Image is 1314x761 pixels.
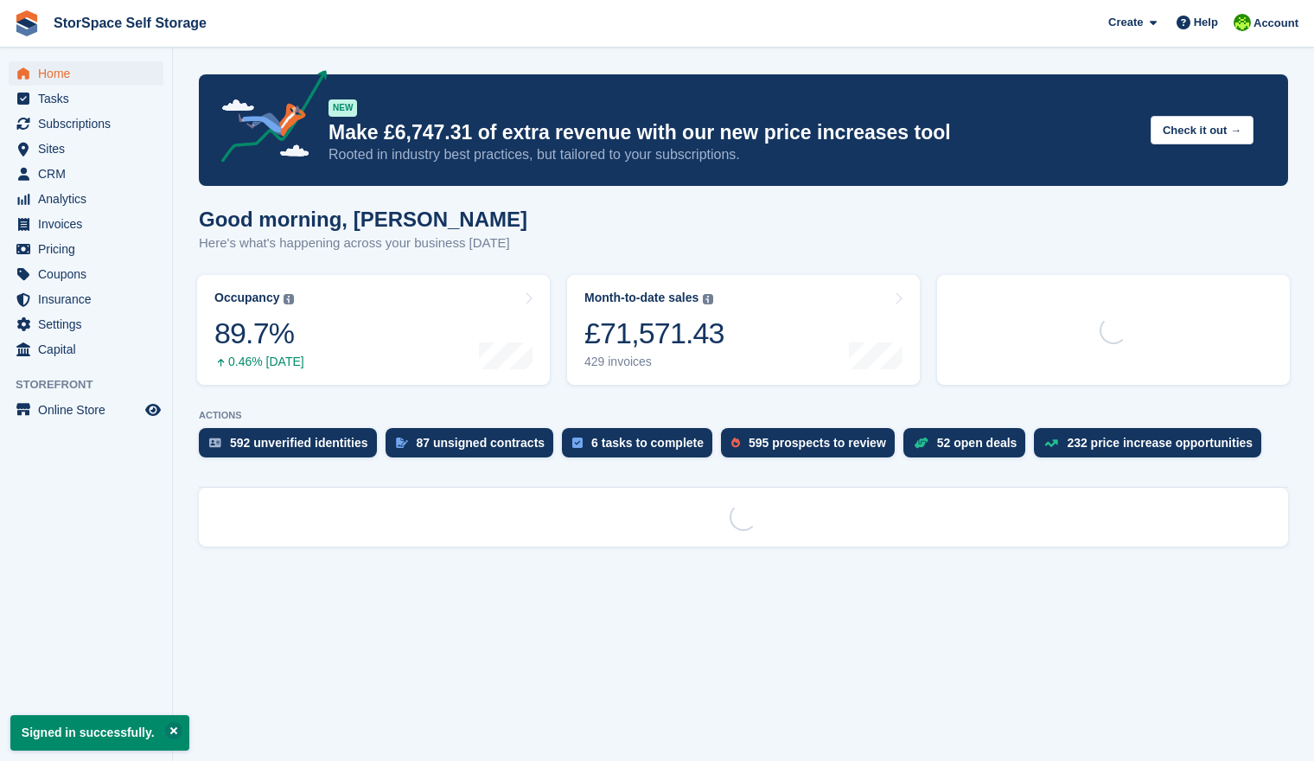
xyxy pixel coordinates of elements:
img: contract_signature_icon-13c848040528278c33f63329250d36e43548de30e8caae1d1a13099fd9432cc5.svg [396,438,408,448]
img: stora-icon-8386f47178a22dfd0bd8f6a31ec36ba5ce8667c1dd55bd0f319d3a0aa187defe.svg [14,10,40,36]
img: icon-info-grey-7440780725fd019a000dd9b08b2336e03edf1995a4989e88bcd33f0948082b44.svg [703,294,713,304]
div: 429 invoices [584,355,724,369]
span: Create [1108,14,1143,31]
div: 6 tasks to complete [591,436,704,450]
div: 87 unsigned contracts [417,436,545,450]
h1: Good morning, [PERSON_NAME] [199,208,527,231]
span: Invoices [38,212,142,236]
a: Preview store [143,400,163,420]
a: StorSpace Self Storage [47,9,214,37]
span: Capital [38,337,142,361]
a: Occupancy 89.7% 0.46% [DATE] [197,275,550,385]
a: menu [9,398,163,422]
span: Insurance [38,287,142,311]
div: NEW [328,99,357,117]
img: price_increase_opportunities-93ffe204e8149a01c8c9dc8f82e8f89637d9d84a8eef4429ea346261dce0b2c0.svg [1044,439,1058,447]
img: prospect-51fa495bee0391a8d652442698ab0144808aea92771e9ea1ae160a38d050c398.svg [731,438,740,448]
span: Sites [38,137,142,161]
span: Subscriptions [38,112,142,136]
div: £71,571.43 [584,316,724,351]
p: Here's what's happening across your business [DATE] [199,233,527,253]
img: icon-info-grey-7440780725fd019a000dd9b08b2336e03edf1995a4989e88bcd33f0948082b44.svg [284,294,294,304]
a: 6 tasks to complete [562,428,721,466]
img: deal-1b604bf984904fb50ccaf53a9ad4b4a5d6e5aea283cecdc64d6e3604feb123c2.svg [914,437,928,449]
a: menu [9,112,163,136]
button: Check it out → [1151,116,1253,144]
span: Pricing [38,237,142,261]
span: Online Store [38,398,142,422]
p: Signed in successfully. [10,715,189,751]
div: 52 open deals [937,436,1017,450]
div: 89.7% [214,316,304,351]
p: Rooted in industry best practices, but tailored to your subscriptions. [328,145,1137,164]
a: 87 unsigned contracts [386,428,563,466]
span: Coupons [38,262,142,286]
span: Analytics [38,187,142,211]
div: 592 unverified identities [230,436,368,450]
p: Make £6,747.31 of extra revenue with our new price increases tool [328,120,1137,145]
img: task-75834270c22a3079a89374b754ae025e5fb1db73e45f91037f5363f120a921f8.svg [572,438,583,448]
a: 592 unverified identities [199,428,386,466]
a: 595 prospects to review [721,428,903,466]
a: menu [9,162,163,186]
span: Settings [38,312,142,336]
a: menu [9,237,163,261]
a: 52 open deals [903,428,1035,466]
a: 232 price increase opportunities [1034,428,1270,466]
img: verify_identity-adf6edd0f0f0b5bbfe63781bf79b02c33cf7c696d77639b501bdc392416b5a36.svg [209,438,221,448]
img: paul catt [1234,14,1251,31]
a: menu [9,212,163,236]
p: ACTIONS [199,410,1288,421]
a: Month-to-date sales £71,571.43 429 invoices [567,275,920,385]
div: 232 price increase opportunities [1067,436,1253,450]
div: Month-to-date sales [584,291,698,305]
img: price-adjustments-announcement-icon-8257ccfd72463d97f412b2fc003d46551f7dbcb40ab6d574587a9cd5c0d94... [207,70,328,169]
span: Account [1253,15,1298,32]
a: menu [9,86,163,111]
a: menu [9,312,163,336]
span: Tasks [38,86,142,111]
span: Home [38,61,142,86]
span: Storefront [16,376,172,393]
a: menu [9,61,163,86]
span: CRM [38,162,142,186]
a: menu [9,187,163,211]
a: menu [9,287,163,311]
div: 595 prospects to review [749,436,886,450]
a: menu [9,337,163,361]
a: menu [9,262,163,286]
div: 0.46% [DATE] [214,355,304,369]
div: Occupancy [214,291,279,305]
a: menu [9,137,163,161]
span: Help [1194,14,1218,31]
